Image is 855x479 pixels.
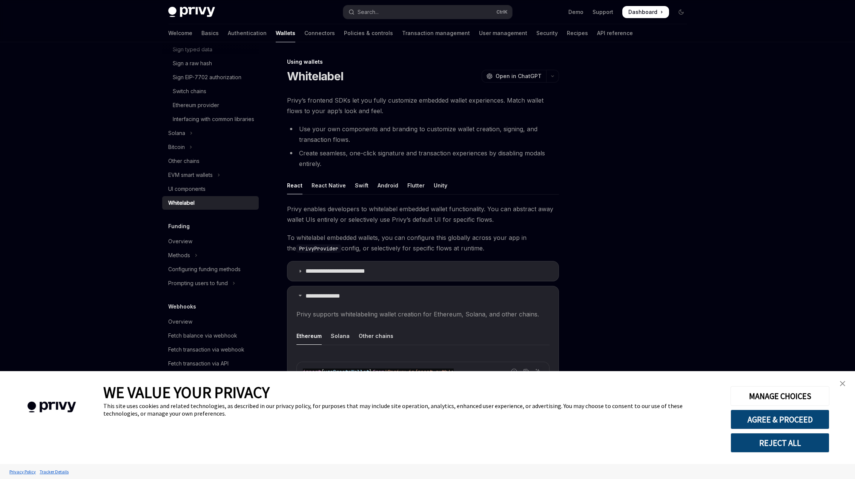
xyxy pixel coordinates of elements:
span: from [372,368,384,375]
a: Sign EIP-7702 authorization [162,71,259,84]
button: Toggle Prompting users to fund section [162,276,259,290]
div: Other chains [168,157,200,166]
button: Copy the contents from the code block [521,367,531,376]
a: Connectors [304,24,335,42]
div: React Native [312,177,346,194]
h5: Funding [168,222,190,231]
div: Methods [168,251,190,260]
span: useCreateWallet [324,368,369,375]
a: Dashboard [622,6,669,18]
a: Other chains [162,154,259,168]
span: import [303,368,321,375]
div: Configuring funding methods [168,265,241,274]
div: Fetch transaction via API [168,359,229,368]
button: Toggle Solana section [162,126,259,140]
h5: Webhooks [168,302,196,311]
li: Use your own components and branding to customize wallet creation, signing, and transaction flows. [287,124,559,145]
a: Whitelabel [162,196,259,210]
div: Flutter [407,177,425,194]
code: PrivyProvider [296,244,341,253]
a: Welcome [168,24,192,42]
button: Toggle Methods section [162,249,259,262]
button: Toggle Bitcoin section [162,140,259,154]
div: This site uses cookies and related technologies, as described in our privacy policy, for purposes... [103,402,719,417]
div: Ethereum provider [173,101,219,110]
a: Ethereum provider [162,98,259,112]
a: Overview [162,315,259,329]
span: '@privy-io/react-auth' [384,368,451,375]
a: Fetch transaction via webhook [162,343,259,356]
a: Switch chains [162,84,259,98]
a: Sign a raw hash [162,57,259,70]
button: Ask AI [533,367,543,376]
div: Fetch balance via webhook [168,331,237,340]
span: ; [451,368,454,375]
a: Wallets [276,24,295,42]
img: close banner [840,381,845,386]
div: EVM smart wallets [168,170,213,180]
a: Policies & controls [344,24,393,42]
a: Basics [201,24,219,42]
a: Tracker Details [38,465,71,478]
button: AGREE & PROCEED [731,410,829,429]
img: dark logo [168,7,215,17]
div: Overview [168,237,192,246]
span: WE VALUE YOUR PRIVACY [103,382,270,402]
a: Fetch transaction via API [162,357,259,370]
span: { [321,368,324,375]
a: close banner [835,376,850,391]
a: Support [593,8,613,16]
span: Ctrl K [496,9,508,15]
a: Security [536,24,558,42]
button: Toggle EVM smart wallets section [162,168,259,182]
div: Prompting users to fund [168,279,228,288]
button: Open in ChatGPT [482,70,546,83]
span: Dashboard [628,8,657,16]
span: } [369,368,372,375]
button: Open search [343,5,512,19]
div: Interfacing with common libraries [173,115,254,124]
a: API reference [597,24,633,42]
div: Using wallets [287,58,559,66]
div: Overview [168,317,192,326]
span: Privy’s frontend SDKs let you fully customize embedded wallet experiences. Match wallet flows to ... [287,95,559,116]
button: MANAGE CHOICES [731,386,829,406]
button: Report incorrect code [509,367,519,376]
div: Other chains [359,327,393,345]
a: Authentication [228,24,267,42]
div: Solana [331,327,350,345]
span: To whitelabel embedded wallets, you can configure this globally across your app in the config, or... [287,232,559,253]
a: Fetch balance via webhook [162,329,259,342]
div: Solana [168,129,185,138]
div: Android [378,177,398,194]
a: Configuring funding methods [162,263,259,276]
div: Unity [434,177,447,194]
div: Bitcoin [168,143,185,152]
img: company logo [11,391,92,424]
a: Transaction management [402,24,470,42]
li: Create seamless, one-click signature and transaction experiences by disabling modals entirely. [287,148,559,169]
span: Privy supports whitelabeling wallet creation for Ethereum, Solana, and other chains. [296,309,550,319]
span: Privy enables developers to whitelabel embedded wallet functionality. You can abstract away walle... [287,204,559,225]
div: UI components [168,184,206,193]
div: Ethereum [296,327,322,345]
a: User management [479,24,527,42]
div: Sign a raw hash [173,59,212,68]
button: REJECT ALL [731,433,829,453]
div: Search... [358,8,379,17]
span: Open in ChatGPT [496,72,542,80]
div: Sign EIP-7702 authorization [173,73,241,82]
div: React [287,177,302,194]
a: Privacy Policy [8,465,38,478]
button: Toggle dark mode [675,6,687,18]
a: Recipes [567,24,588,42]
div: Switch chains [173,87,206,96]
a: UI components [162,182,259,196]
a: Interfacing with common libraries [162,112,259,126]
h1: Whitelabel [287,69,344,83]
a: Overview [162,235,259,248]
div: Swift [355,177,368,194]
div: Fetch transaction via webhook [168,345,244,354]
div: Whitelabel [168,198,195,207]
a: Demo [568,8,583,16]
